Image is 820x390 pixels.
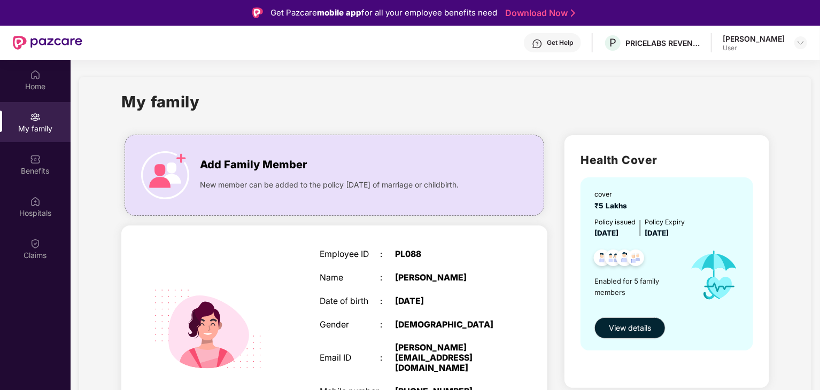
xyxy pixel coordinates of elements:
[380,320,395,330] div: :
[547,38,573,47] div: Get Help
[594,276,680,298] span: Enabled for 5 family members
[320,249,380,260] div: Employee ID
[380,249,395,260] div: :
[320,320,380,330] div: Gender
[623,246,649,272] img: svg+xml;base64,PHN2ZyB4bWxucz0iaHR0cDovL3d3dy53My5vcmcvMjAwMC9zdmciIHdpZHRoPSI0OC45NDMiIGhlaWdodD...
[625,38,700,48] div: PRICELABS REVENUE SOLUTIONS PRIVATE LIMITED
[200,179,459,191] span: New member can be added to the policy [DATE] of marriage or childbirth.
[594,317,666,339] button: View details
[30,238,41,249] img: svg+xml;base64,PHN2ZyBpZD0iQ2xhaW0iIHhtbG5zPSJodHRwOi8vd3d3LnczLm9yZy8yMDAwL3N2ZyIgd2lkdGg9IjIwIi...
[380,353,395,363] div: :
[581,151,753,169] h2: Health Cover
[612,246,638,272] img: svg+xml;base64,PHN2ZyB4bWxucz0iaHR0cDovL3d3dy53My5vcmcvMjAwMC9zdmciIHdpZHRoPSI0OC45NDMiIGhlaWdodD...
[609,36,616,49] span: P
[796,38,805,47] img: svg+xml;base64,PHN2ZyBpZD0iRHJvcGRvd24tMzJ4MzIiIHhtbG5zPSJodHRwOi8vd3d3LnczLm9yZy8yMDAwL3N2ZyIgd2...
[395,249,501,260] div: PL088
[380,273,395,283] div: :
[395,320,501,330] div: [DEMOGRAPHIC_DATA]
[13,36,82,50] img: New Pazcare Logo
[30,112,41,122] img: svg+xml;base64,PHN2ZyB3aWR0aD0iMjAiIGhlaWdodD0iMjAiIHZpZXdCb3g9IjAgMCAyMCAyMCIgZmlsbD0ibm9uZSIgeG...
[532,38,543,49] img: svg+xml;base64,PHN2ZyBpZD0iSGVscC0zMngzMiIgeG1sbnM9Imh0dHA6Ly93d3cudzMub3JnLzIwMDAvc3ZnIiB3aWR0aD...
[380,297,395,307] div: :
[252,7,263,18] img: Logo
[320,353,380,363] div: Email ID
[600,246,626,272] img: svg+xml;base64,PHN2ZyB4bWxucz0iaHR0cDovL3d3dy53My5vcmcvMjAwMC9zdmciIHdpZHRoPSI0OC45MTUiIGhlaWdodD...
[30,69,41,80] img: svg+xml;base64,PHN2ZyBpZD0iSG9tZSIgeG1sbnM9Imh0dHA6Ly93d3cudzMub3JnLzIwMDAvc3ZnIiB3aWR0aD0iMjAiIG...
[594,217,636,227] div: Policy issued
[571,7,575,19] img: Stroke
[200,157,307,173] span: Add Family Member
[270,6,497,19] div: Get Pazcare for all your employee benefits need
[594,229,618,237] span: [DATE]
[594,201,631,210] span: ₹5 Lakhs
[609,322,651,334] span: View details
[505,7,572,19] a: Download Now
[594,189,631,199] div: cover
[645,229,669,237] span: [DATE]
[141,151,189,199] img: icon
[320,297,380,307] div: Date of birth
[645,217,685,227] div: Policy Expiry
[395,343,501,373] div: [PERSON_NAME][EMAIL_ADDRESS][DOMAIN_NAME]
[723,34,785,44] div: [PERSON_NAME]
[320,273,380,283] div: Name
[723,44,785,52] div: User
[680,239,748,311] img: icon
[121,90,200,114] h1: My family
[30,196,41,207] img: svg+xml;base64,PHN2ZyBpZD0iSG9zcGl0YWxzIiB4bWxucz0iaHR0cDovL3d3dy53My5vcmcvMjAwMC9zdmciIHdpZHRoPS...
[317,7,361,18] strong: mobile app
[395,273,501,283] div: [PERSON_NAME]
[589,246,615,272] img: svg+xml;base64,PHN2ZyB4bWxucz0iaHR0cDovL3d3dy53My5vcmcvMjAwMC9zdmciIHdpZHRoPSI0OC45NDMiIGhlaWdodD...
[30,154,41,165] img: svg+xml;base64,PHN2ZyBpZD0iQmVuZWZpdHMiIHhtbG5zPSJodHRwOi8vd3d3LnczLm9yZy8yMDAwL3N2ZyIgd2lkdGg9Ij...
[395,297,501,307] div: [DATE]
